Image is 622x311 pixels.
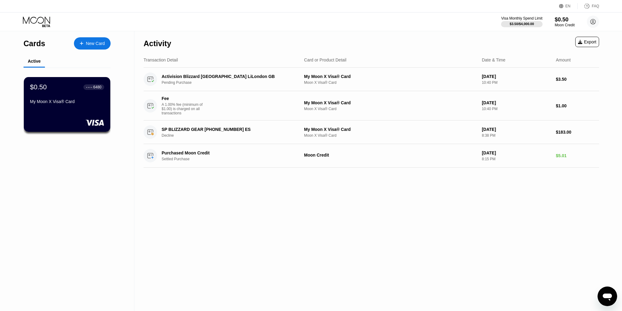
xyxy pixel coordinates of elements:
[556,57,571,62] div: Amount
[304,153,477,157] div: Moon Credit
[482,80,551,85] div: 10:40 PM
[304,127,477,132] div: My Moon X Visa® Card
[598,287,617,306] iframe: Кнопка запуска окна обмена сообщениями
[482,157,551,161] div: 8:15 PM
[559,3,578,9] div: EN
[162,133,302,138] div: Decline
[555,17,575,23] div: $0.50
[162,102,207,115] div: A 1.00% fee (minimum of $1.00) is charged on all transactions
[93,85,101,89] div: 6480
[304,74,477,79] div: My Moon X Visa® Card
[555,23,575,27] div: Moon Credit
[510,22,534,26] div: $3.50 / $4,000.00
[556,77,599,82] div: $3.50
[304,100,477,105] div: My Moon X Visa® Card
[28,59,41,64] div: Active
[578,39,596,44] div: Export
[162,96,204,101] div: Fee
[556,153,599,158] div: $5.01
[482,57,505,62] div: Date & Time
[162,127,292,132] div: SP BLIZZARD GEAR [PHONE_NUMBER] ES
[144,57,178,62] div: Transaction Detail
[144,91,599,120] div: FeeA 1.00% fee (minimum of $1.00) is charged on all transactionsMy Moon X Visa® CardMoon X Visa® ...
[24,39,45,48] div: Cards
[162,157,302,161] div: Settled Purchase
[304,107,477,111] div: Moon X Visa® Card
[482,100,551,105] div: [DATE]
[144,39,171,48] div: Activity
[304,80,477,85] div: Moon X Visa® Card
[162,74,292,79] div: Activision Blizzard [GEOGRAPHIC_DATA] LiLondon GB
[501,16,542,27] div: Visa Monthly Spend Limit$3.50/$4,000.00
[86,86,92,88] div: ● ● ● ●
[501,16,542,20] div: Visa Monthly Spend Limit
[482,127,551,132] div: [DATE]
[162,150,292,155] div: Purchased Moon Credit
[482,107,551,111] div: 10:40 PM
[556,103,599,108] div: $1.00
[304,57,346,62] div: Card or Product Detail
[24,77,110,132] div: $0.50● ● ● ●6480My Moon X Visa® Card
[565,4,571,8] div: EN
[555,17,575,27] div: $0.50Moon Credit
[578,3,599,9] div: FAQ
[592,4,599,8] div: FAQ
[144,144,599,168] div: Purchased Moon CreditSettled PurchaseMoon Credit[DATE]8:15 PM$5.01
[144,68,599,91] div: Activision Blizzard [GEOGRAPHIC_DATA] LiLondon GBPending PurchaseMy Moon X Visa® CardMoon X Visa®...
[30,83,47,91] div: $0.50
[86,41,105,46] div: New Card
[304,133,477,138] div: Moon X Visa® Card
[482,133,551,138] div: 8:38 PM
[144,120,599,144] div: SP BLIZZARD GEAR [PHONE_NUMBER] ESDeclineMy Moon X Visa® CardMoon X Visa® Card[DATE]8:38 PM$183.00
[30,99,104,104] div: My Moon X Visa® Card
[74,37,111,50] div: New Card
[575,37,599,47] div: Export
[482,74,551,79] div: [DATE]
[556,130,599,135] div: $183.00
[482,150,551,155] div: [DATE]
[162,80,302,85] div: Pending Purchase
